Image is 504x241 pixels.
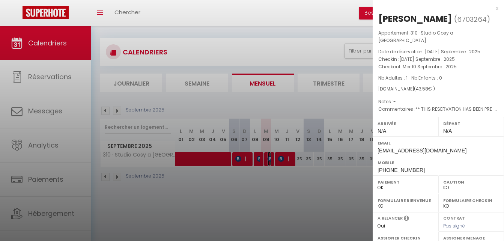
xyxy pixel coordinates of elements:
[443,197,499,204] label: Formulaire Checkin
[373,4,498,13] div: x
[378,29,498,44] p: Appartement :
[378,128,386,134] span: N/A
[425,48,480,55] span: [DATE] Septembre . 2025
[443,178,499,186] label: Caution
[457,15,487,24] span: 6703264
[411,75,442,81] span: Nb Enfants : 0
[393,98,396,105] span: -
[454,14,490,24] span: ( )
[378,105,498,113] p: Commentaires :
[443,120,499,127] label: Départ
[414,86,435,92] span: ( € )
[378,139,499,147] label: Email
[404,215,409,223] i: Sélectionner OUI si vous souhaiter envoyer les séquences de messages post-checkout
[378,75,442,81] span: Nb Adultes : 1 -
[378,178,433,186] label: Paiement
[378,86,498,93] div: [DOMAIN_NAME]
[378,48,498,56] p: Date de réservation :
[403,63,457,70] span: Mer 10 Septembre . 2025
[378,148,466,154] span: [EMAIL_ADDRESS][DOMAIN_NAME]
[378,215,403,221] label: A relancer
[378,159,499,166] label: Mobile
[378,167,425,173] span: [PHONE_NUMBER]
[378,98,498,105] p: Notes :
[6,3,29,26] button: Ouvrir le widget de chat LiveChat
[378,120,433,127] label: Arrivée
[443,128,452,134] span: N/A
[399,56,455,62] span: [DATE] Septembre . 2025
[378,63,498,71] p: Checkout :
[378,197,433,204] label: Formulaire Bienvenue
[443,223,465,229] span: Pas signé
[378,13,452,25] div: [PERSON_NAME]
[416,86,428,92] span: 43.58
[378,30,453,44] span: 310 · Studio Cosy a [GEOGRAPHIC_DATA]
[443,215,465,220] label: Contrat
[378,56,498,63] p: Checkin :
